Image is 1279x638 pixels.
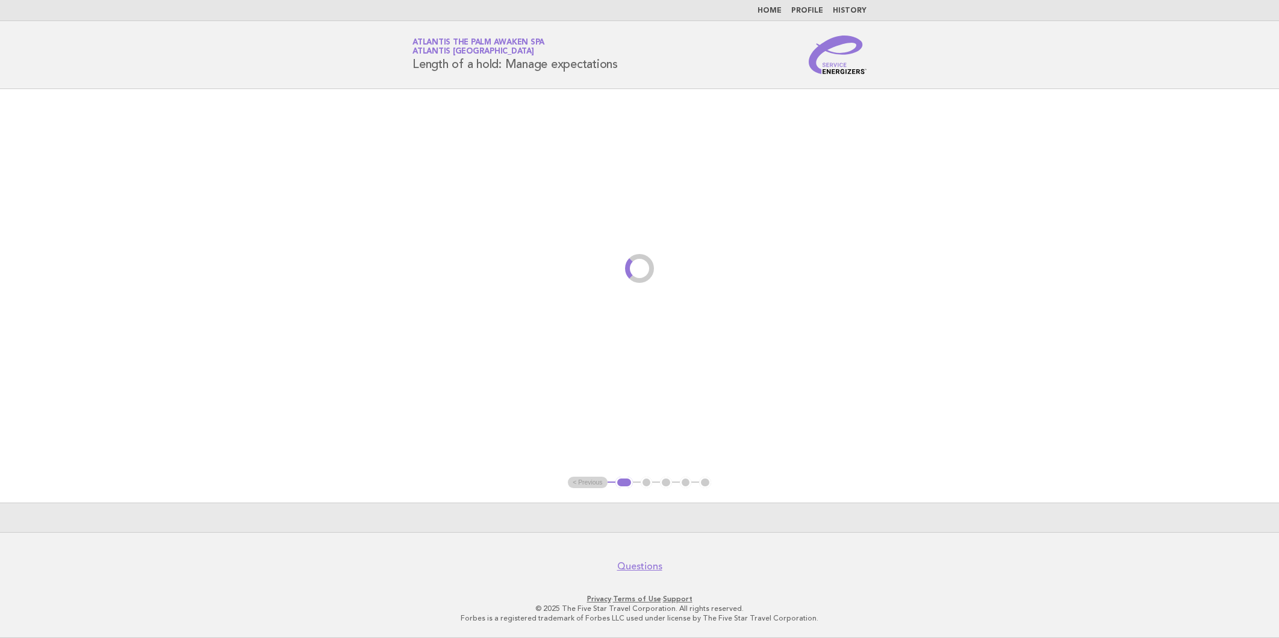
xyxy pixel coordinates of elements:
a: Privacy [587,595,611,603]
a: Questions [617,560,662,572]
a: History [833,7,867,14]
p: © 2025 The Five Star Travel Corporation. All rights reserved. [271,604,1008,613]
a: Support [663,595,692,603]
p: · · [271,594,1008,604]
a: Profile [791,7,823,14]
p: Forbes is a registered trademark of Forbes LLC used under license by The Five Star Travel Corpora... [271,613,1008,623]
img: Service Energizers [809,36,867,74]
a: Terms of Use [613,595,661,603]
h1: Length of a hold: Manage expectations [412,39,618,70]
a: Home [758,7,782,14]
span: Atlantis [GEOGRAPHIC_DATA] [412,48,534,56]
a: Atlantis The Palm Awaken SpaAtlantis [GEOGRAPHIC_DATA] [412,39,544,55]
